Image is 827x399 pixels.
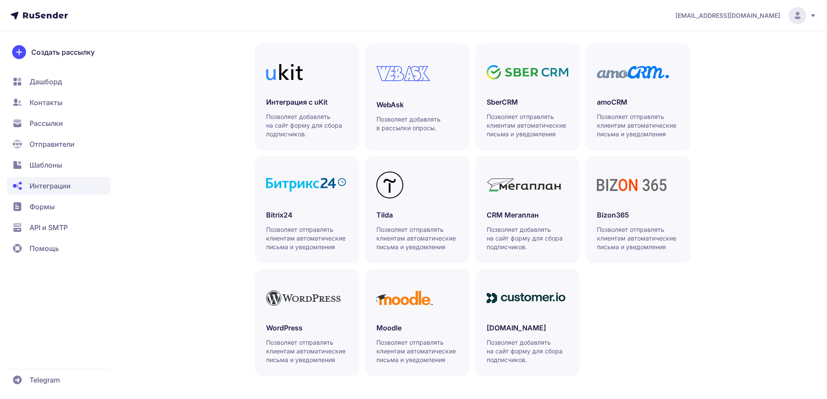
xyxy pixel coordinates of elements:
[366,269,469,375] a: MoodleПозволяет отправлять клиентам автоматические письма и уведомления
[30,139,75,149] span: Отправители
[476,43,579,149] a: SberCRMПозволяет отправлять клиентам автоматические письма и уведомления
[487,210,568,220] h3: CRM Мегаплан
[487,97,568,107] h3: SberCRM
[30,76,62,87] span: Дашборд
[30,375,60,385] span: Telegram
[30,160,62,170] span: Шаблоны
[675,11,780,20] span: [EMAIL_ADDRESS][DOMAIN_NAME]
[7,371,110,389] a: Telegram
[487,323,568,333] h3: [DOMAIN_NAME]
[255,156,359,262] a: Bitrix24Позволяет отправлять клиентам автоматические письма и уведомления
[266,225,348,251] p: Позволяет отправлять клиентам автоматические письма и уведомления
[586,156,689,262] a: Bizon365Позволяет отправлять клиентам автоматические письма и уведомления
[376,210,458,220] h3: Tilda
[31,47,95,57] span: Создать рассылку
[487,225,568,251] p: Позволяет добавлять на сайт форму для сбора подписчиков.
[30,222,68,233] span: API и SMTP
[476,156,579,262] a: CRM МегапланПозволяет добавлять на сайт форму для сбора подписчиков.
[487,338,568,364] p: Позволяет добавлять на сайт форму для сбора подписчиков.
[597,225,679,251] p: Позволяет отправлять клиентам автоматические письма и уведомления
[476,269,579,375] a: [DOMAIN_NAME]Позволяет добавлять на сайт форму для сбора подписчиков.
[255,43,359,149] a: Интеграция с uKitПозволяет добавлять на сайт форму для сбора подписчиков.
[597,112,679,138] p: Позволяет отправлять клиентам автоматические письма и уведомления
[30,243,59,254] span: Помощь
[376,338,458,364] p: Позволяет отправлять клиентам автоматические письма и уведомления
[266,323,348,333] h3: WordPress
[586,43,689,149] a: amoCRMПозволяет отправлять клиентам автоматические письма и уведомления
[30,181,71,191] span: Интеграции
[376,323,458,333] h3: Moodle
[30,201,55,212] span: Формы
[366,43,469,149] a: WebAskПозволяет добавлять в рассылки опросы.
[266,112,348,138] p: Позволяет добавлять на сайт форму для сбора подписчиков.
[255,269,359,375] a: WordPressПозволяет отправлять клиентам автоматические письма и уведомления
[30,97,63,108] span: Контакты
[266,97,348,107] h3: Интеграция с uKit
[30,118,63,129] span: Рассылки
[266,338,348,364] p: Позволяет отправлять клиентам автоматические письма и уведомления
[487,112,568,138] p: Позволяет отправлять клиентам автоматические письма и уведомления
[376,115,458,132] p: Позволяет добавлять в рассылки опросы.
[376,225,458,251] p: Позволяет отправлять клиентам автоматические письма и уведомления
[597,97,679,107] h3: amoCRM
[376,99,458,110] h3: WebAsk
[266,210,348,220] h3: Bitrix24
[366,156,469,262] a: TildaПозволяет отправлять клиентам автоматические письма и уведомления
[597,210,679,220] h3: Bizon365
